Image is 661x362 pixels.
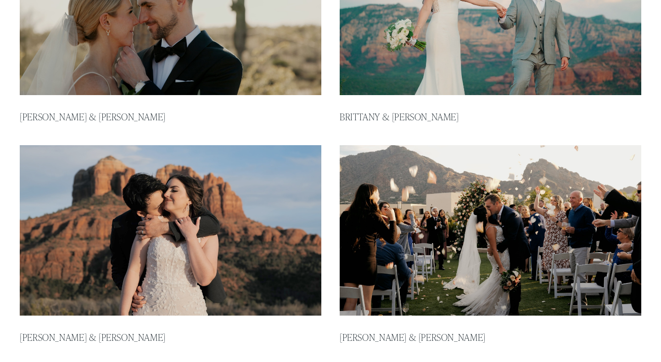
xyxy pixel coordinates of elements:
a: Brittany & [PERSON_NAME] [340,110,459,123]
a: [PERSON_NAME] & [PERSON_NAME] [20,331,166,343]
a: [PERSON_NAME] & [PERSON_NAME] [20,110,166,123]
a: [PERSON_NAME] & [PERSON_NAME] [340,331,486,343]
img: Leticia &amp; Cameron [338,144,643,316]
img: Olivia &amp; Bobby [18,144,323,316]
